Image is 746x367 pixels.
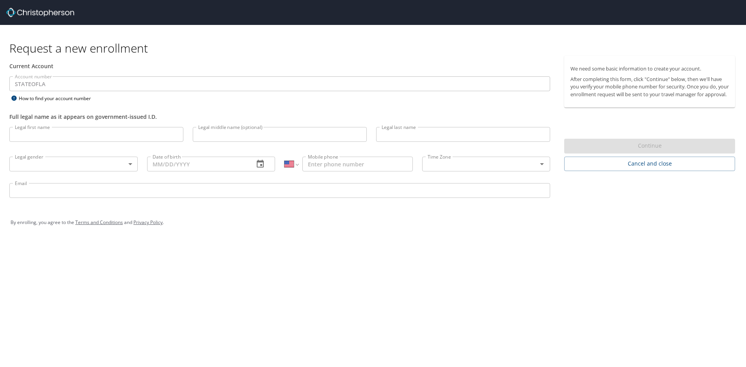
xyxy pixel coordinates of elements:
[75,219,123,226] a: Terms and Conditions
[570,159,729,169] span: Cancel and close
[9,94,107,103] div: How to find your account number
[9,157,138,171] div: ​
[9,62,550,70] div: Current Account
[6,8,74,17] img: cbt logo
[302,157,413,171] input: Enter phone number
[9,113,550,121] div: Full legal name as it appears on government-issued I.D.
[570,76,729,98] p: After completing this form, click "Continue" below, then we'll have you verify your mobile phone ...
[564,157,735,171] button: Cancel and close
[147,157,248,171] input: MM/DD/YYYY
[133,219,163,226] a: Privacy Policy
[570,65,729,72] p: We need some basic information to create your account.
[11,213,735,232] div: By enrolling, you agree to the and .
[9,41,741,56] h1: Request a new enrollment
[536,159,547,169] button: Open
